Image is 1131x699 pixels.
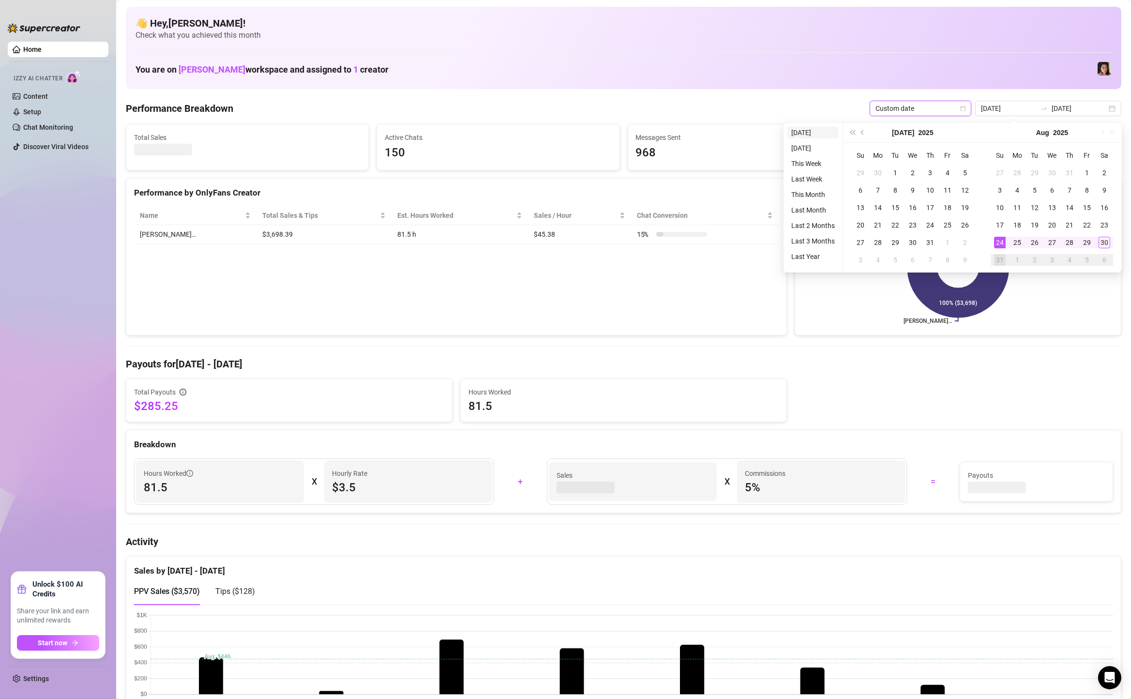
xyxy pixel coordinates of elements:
[939,182,956,199] td: 2025-07-11
[1061,216,1078,234] td: 2025-08-21
[887,182,904,199] td: 2025-07-08
[1064,254,1075,266] div: 4
[921,182,939,199] td: 2025-07-10
[557,470,709,481] span: Sales
[126,102,233,115] h4: Performance Breakdown
[1078,216,1096,234] td: 2025-08-22
[852,147,869,164] th: Su
[939,234,956,251] td: 2025-08-01
[939,251,956,269] td: 2025-08-08
[1026,199,1043,216] td: 2025-08-12
[869,164,887,182] td: 2025-06-30
[921,164,939,182] td: 2025-07-03
[787,142,839,154] li: [DATE]
[637,210,765,221] span: Chat Conversion
[134,206,256,225] th: Name
[991,164,1009,182] td: 2025-07-27
[1098,666,1121,689] div: Open Intercom Messenger
[1043,199,1061,216] td: 2025-08-13
[956,199,974,216] td: 2025-07-19
[724,474,729,489] div: X
[924,237,936,248] div: 31
[1096,182,1113,199] td: 2025-08-09
[1099,184,1110,196] div: 9
[1026,164,1043,182] td: 2025-07-29
[787,189,839,200] li: This Month
[1078,234,1096,251] td: 2025-08-29
[636,144,862,162] span: 968
[959,184,971,196] div: 12
[904,318,952,324] text: [PERSON_NAME]…
[787,204,839,216] li: Last Month
[1009,164,1026,182] td: 2025-07-28
[855,202,866,213] div: 13
[312,474,317,489] div: X
[262,210,378,221] span: Total Sales & Tips
[72,639,78,646] span: arrow-right
[787,235,839,247] li: Last 3 Months
[392,225,528,244] td: 81.5 h
[942,167,953,179] div: 4
[991,199,1009,216] td: 2025-08-10
[1009,216,1026,234] td: 2025-08-18
[1061,164,1078,182] td: 2025-07-31
[921,147,939,164] th: Th
[1046,184,1058,196] div: 6
[890,202,901,213] div: 15
[907,254,919,266] div: 6
[1009,147,1026,164] th: Mo
[787,173,839,185] li: Last Week
[852,182,869,199] td: 2025-07-06
[1053,123,1068,142] button: Choose a year
[956,216,974,234] td: 2025-07-26
[919,123,934,142] button: Choose a year
[500,474,541,489] div: +
[23,92,48,100] a: Content
[959,254,971,266] div: 9
[787,158,839,169] li: This Week
[134,398,444,414] span: $285.25
[332,480,484,495] span: $3.5
[1029,237,1041,248] div: 26
[872,167,884,179] div: 30
[991,147,1009,164] th: Su
[126,535,1121,548] h4: Activity
[1009,199,1026,216] td: 2025-08-11
[852,251,869,269] td: 2025-08-03
[960,106,966,111] span: calendar
[534,210,618,221] span: Sales / Hour
[1011,167,1023,179] div: 28
[942,237,953,248] div: 1
[991,182,1009,199] td: 2025-08-03
[528,225,631,244] td: $45.38
[991,251,1009,269] td: 2025-08-31
[637,229,652,240] span: 15 %
[32,579,99,599] strong: Unlock $100 AI Credits
[1026,182,1043,199] td: 2025-08-05
[1011,202,1023,213] div: 11
[1026,147,1043,164] th: Tu
[1043,234,1061,251] td: 2025-08-27
[134,132,361,143] span: Total Sales
[904,164,921,182] td: 2025-07-02
[1099,219,1110,231] div: 23
[215,587,255,596] span: Tips ( $128 )
[1011,184,1023,196] div: 4
[956,251,974,269] td: 2025-08-09
[1081,184,1093,196] div: 8
[1009,251,1026,269] td: 2025-09-01
[852,216,869,234] td: 2025-07-20
[904,199,921,216] td: 2025-07-16
[1099,237,1110,248] div: 30
[907,219,919,231] div: 23
[17,607,99,625] span: Share your link and earn unlimited rewards
[186,470,193,477] span: info-circle
[385,132,611,143] span: Active Chats
[134,587,200,596] span: PPV Sales ( $3,570 )
[855,167,866,179] div: 29
[907,237,919,248] div: 30
[1061,147,1078,164] th: Th
[1043,216,1061,234] td: 2025-08-20
[921,234,939,251] td: 2025-07-31
[1061,234,1078,251] td: 2025-08-28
